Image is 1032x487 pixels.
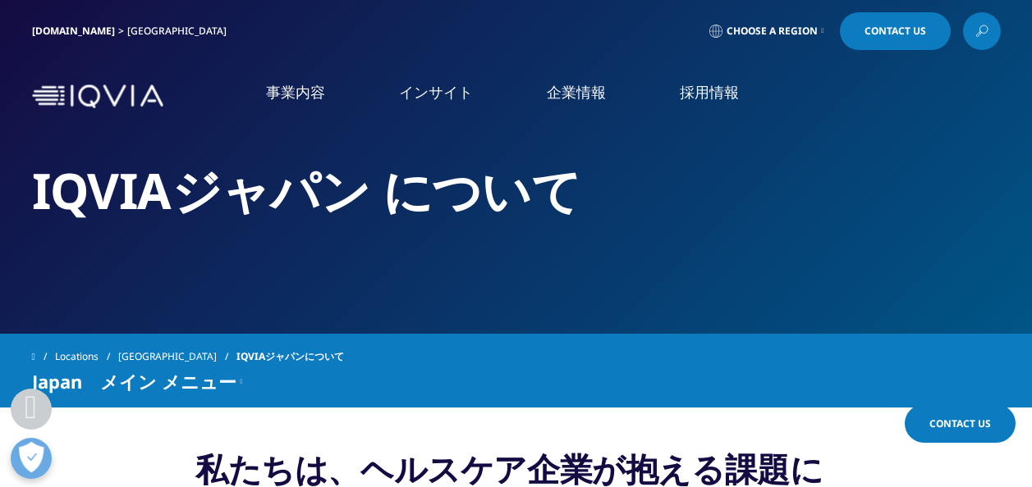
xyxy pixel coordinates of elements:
[118,342,236,371] a: [GEOGRAPHIC_DATA]
[236,342,344,371] span: IQVIAジャパンについて
[266,82,325,102] a: 事業内容
[680,82,739,102] a: 採用情報
[170,57,1001,135] nav: Primary
[865,26,926,36] span: Contact Us
[905,404,1016,443] a: Contact Us
[32,24,115,38] a: [DOMAIN_NAME]
[840,12,951,50] a: Contact Us
[32,160,1001,221] h2: IQVIAジャパン について
[55,342,118,371] a: Locations
[399,82,473,102] a: インサイト
[32,371,236,391] span: Japan メイン メニュー
[11,438,52,479] button: 優先設定センターを開く
[929,416,991,430] span: Contact Us
[127,25,233,38] div: [GEOGRAPHIC_DATA]
[727,25,818,38] span: Choose a Region
[547,82,606,102] a: 企業情報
